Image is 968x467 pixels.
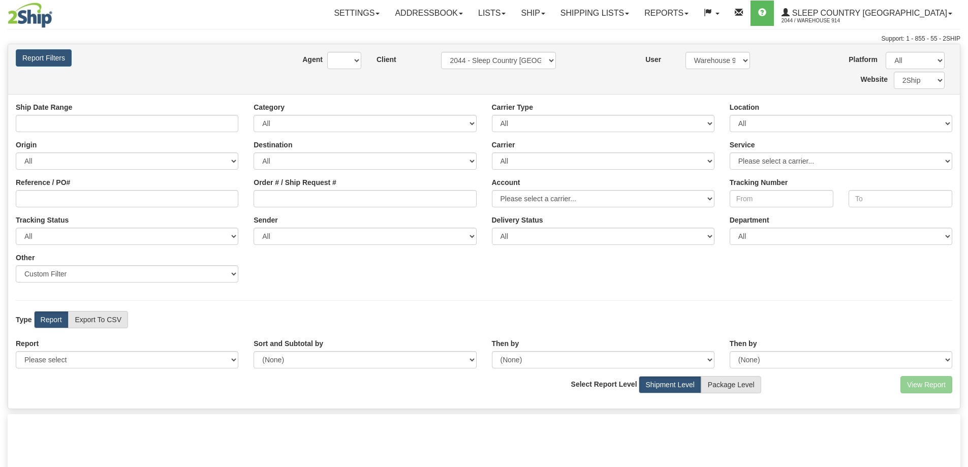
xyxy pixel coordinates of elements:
[730,338,757,349] label: Then by
[16,338,39,349] label: Report
[774,1,960,26] a: Sleep Country [GEOGRAPHIC_DATA] 2044 / Warehouse 914
[782,16,858,26] span: 2044 / Warehouse 914
[254,102,285,112] label: Category
[730,190,833,207] input: From
[492,102,533,112] label: Carrier Type
[254,338,323,349] label: Sort and Subtotal by
[849,54,870,65] label: Platform
[16,102,72,112] label: Ship Date Range
[513,1,552,26] a: Ship
[492,140,515,150] label: Carrier
[387,1,471,26] a: Addressbook
[492,215,543,225] label: Please ensure data set in report has been RECENTLY tracked from your Shipment History
[645,54,661,65] label: User
[492,228,714,245] select: Please ensure data set in report has been RECENTLY tracked from your Shipment History
[16,177,70,188] label: Reference / PO#
[790,9,947,17] span: Sleep Country [GEOGRAPHIC_DATA]
[326,1,387,26] a: Settings
[492,177,520,188] label: Account
[730,177,788,188] label: Tracking Number
[571,379,637,389] label: Select Report Level
[730,140,755,150] label: Service
[471,1,513,26] a: Lists
[377,54,396,65] label: Client
[849,190,952,207] input: To
[730,215,769,225] label: Department
[900,376,952,393] button: View Report
[553,1,637,26] a: Shipping lists
[492,338,519,349] label: Then by
[16,49,72,67] button: Report Filters
[16,315,32,325] label: Type
[8,3,52,28] img: logo2044.jpg
[16,140,37,150] label: Origin
[861,74,879,84] label: Website
[16,253,35,263] label: Other
[68,311,128,328] label: Export To CSV
[254,140,292,150] label: Destination
[639,376,701,393] label: Shipment Level
[302,54,312,65] label: Agent
[16,215,69,225] label: Tracking Status
[254,177,336,188] label: Order # / Ship Request #
[34,311,69,328] label: Report
[701,376,761,393] label: Package Level
[8,35,960,43] div: Support: 1 - 855 - 55 - 2SHIP
[637,1,696,26] a: Reports
[254,215,277,225] label: Sender
[730,102,759,112] label: Location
